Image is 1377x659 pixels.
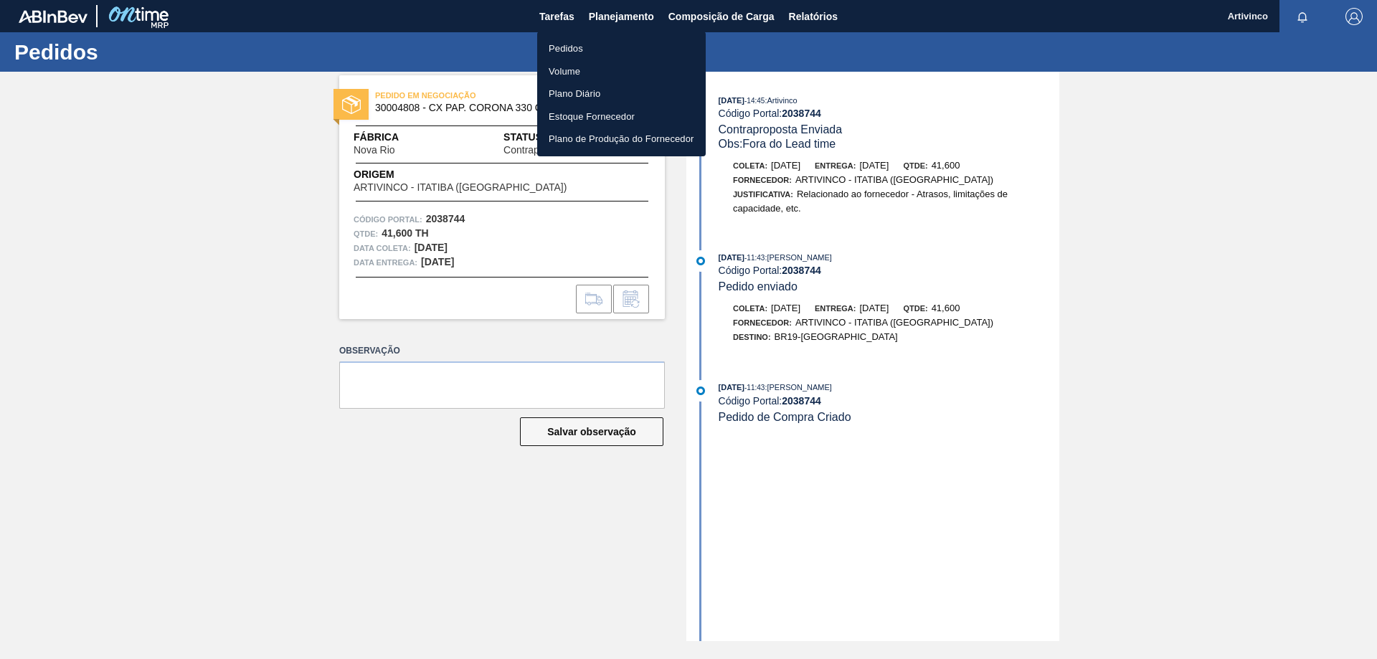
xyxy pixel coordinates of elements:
a: Plano de Produção do Fornecedor [537,128,706,151]
a: Pedidos [537,37,706,60]
a: Plano Diário [537,82,706,105]
a: Estoque Fornecedor [537,105,706,128]
a: Volume [537,60,706,83]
